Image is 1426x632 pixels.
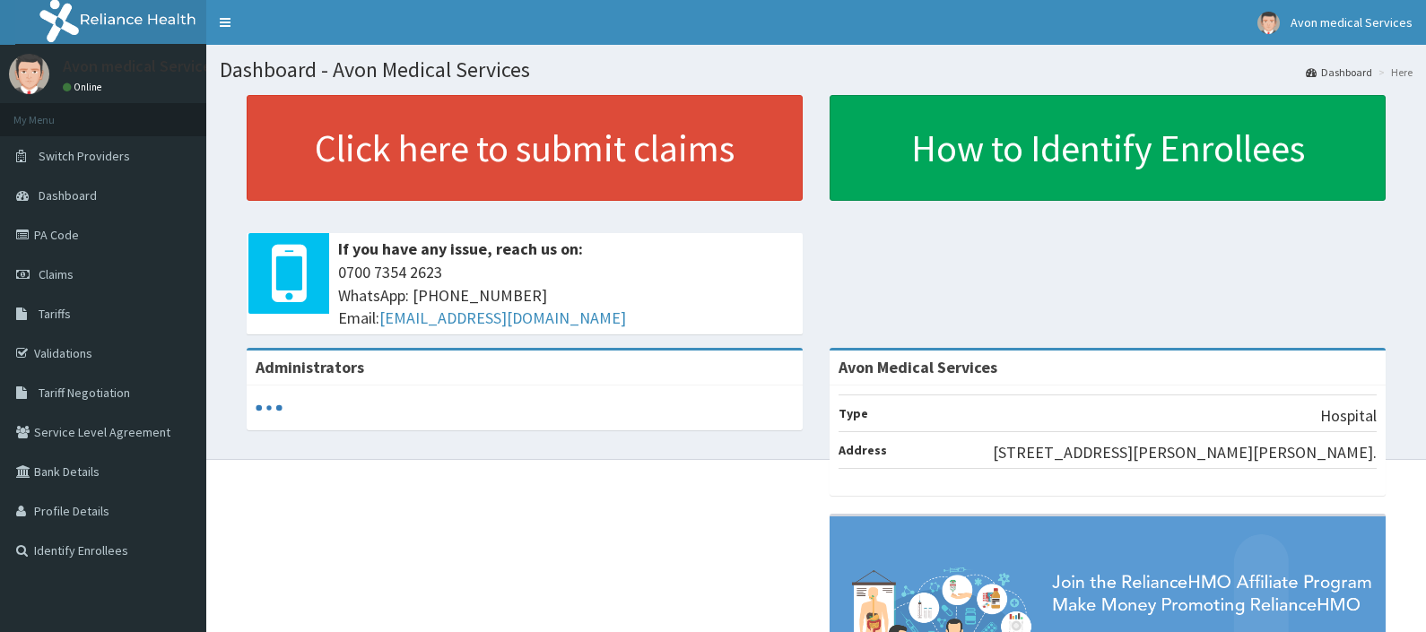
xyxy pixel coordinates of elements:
a: [EMAIL_ADDRESS][DOMAIN_NAME] [379,307,626,328]
b: Type [839,405,868,421]
p: Hospital [1320,404,1377,428]
b: If you have any issue, reach us on: [338,238,583,259]
strong: Avon Medical Services [839,357,997,377]
span: Tariffs [39,306,71,322]
svg: audio-loading [256,394,283,421]
span: 0700 7354 2623 WhatsApp: [PHONE_NUMBER] Email: [338,261,794,330]
span: Dashboard [39,187,97,203]
a: Click here to submit claims [247,95,803,201]
span: Switch Providers [39,148,130,164]
a: Dashboard [1306,65,1372,80]
li: Here [1374,65,1413,80]
p: Avon medical Services [63,58,219,74]
b: Administrators [256,357,364,377]
span: Tariff Negotiation [39,385,130,401]
b: Address [839,442,887,458]
h1: Dashboard - Avon Medical Services [220,58,1413,82]
p: [STREET_ADDRESS][PERSON_NAME][PERSON_NAME]. [993,441,1377,464]
a: Online [63,81,106,93]
span: Claims [39,266,74,282]
span: Avon medical Services [1291,14,1413,30]
img: User Image [1257,12,1280,34]
a: How to Identify Enrollees [830,95,1386,201]
img: User Image [9,54,49,94]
